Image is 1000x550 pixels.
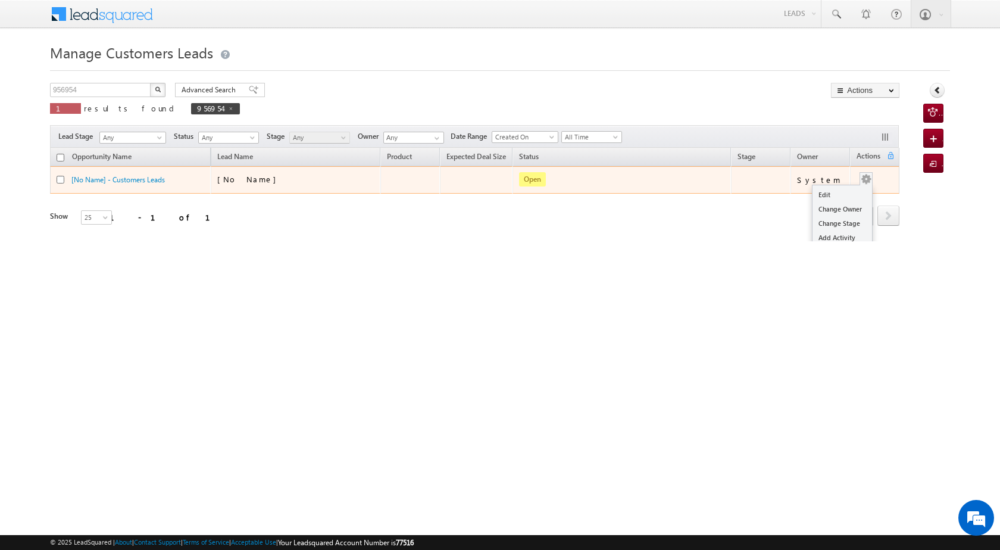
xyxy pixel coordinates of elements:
[66,150,137,166] a: Opportunity Name
[396,538,414,547] span: 77516
[72,152,132,161] span: Opportunity Name
[99,132,166,144] a: Any
[797,175,845,185] div: System
[290,132,346,143] span: Any
[519,172,546,187] span: Open
[492,132,554,142] span: Created On
[387,152,412,161] span: Product
[492,131,558,143] a: Created On
[231,538,276,546] a: Acceptable Use
[71,175,165,184] a: [No Name] - Customers Leads
[446,152,506,161] span: Expected Deal Size
[812,202,872,216] a: Change Owner
[267,131,289,142] span: Stage
[174,131,198,142] span: Status
[451,131,492,142] span: Date Range
[182,85,239,95] span: Advanced Search
[50,537,414,548] span: © 2025 LeadSquared | | | | |
[428,132,443,144] a: Show All Items
[82,212,113,223] span: 25
[562,132,618,142] span: All Time
[877,206,899,226] span: next
[81,210,112,225] a: 25
[155,86,161,92] img: Search
[57,154,64,161] input: Check all records
[217,174,282,184] span: [No Name]
[358,131,383,142] span: Owner
[50,43,213,62] span: Manage Customers Leads
[110,210,224,224] div: 1 - 1 of 1
[115,538,132,546] a: About
[58,131,98,142] span: Lead Stage
[162,367,216,383] em: Start Chat
[831,83,899,98] button: Actions
[62,63,200,78] div: Chat with us now
[732,150,761,166] a: Stage
[797,152,818,161] span: Owner
[197,103,222,113] span: 956954
[183,538,229,546] a: Terms of Service
[812,188,872,202] a: Edit
[84,103,179,113] span: results found
[56,103,75,113] span: 1
[812,216,872,231] a: Change Stage
[737,152,755,161] span: Stage
[851,150,886,165] span: Actions
[289,132,350,144] a: Any
[561,131,622,143] a: All Time
[812,231,872,245] a: Add Activity
[134,538,181,546] a: Contact Support
[278,538,414,547] span: Your Leadsquared Account Number is
[20,63,50,78] img: d_60004797649_company_0_60004797649
[50,211,71,222] div: Show
[440,150,512,166] a: Expected Deal Size
[513,150,545,166] a: Status
[383,132,444,144] input: Type to Search
[195,6,224,35] div: Minimize live chat window
[199,132,255,143] span: Any
[198,132,259,144] a: Any
[15,110,217,357] textarea: Type your message and hit 'Enter'
[211,150,259,166] span: Lead Name
[100,132,162,143] span: Any
[877,207,899,226] a: next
